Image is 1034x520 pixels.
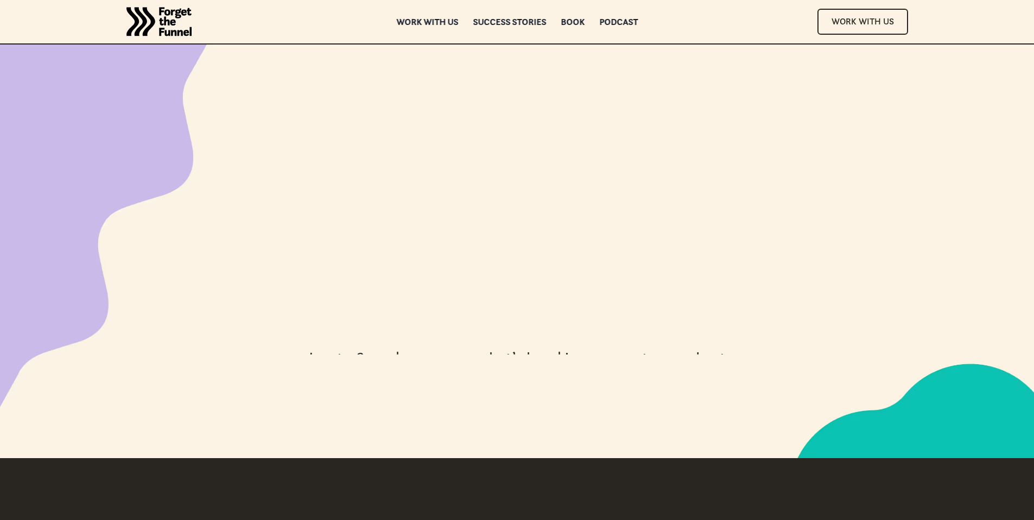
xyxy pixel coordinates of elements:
a: Work with us [396,18,458,26]
a: Success Stories [473,18,546,26]
div: Book an intro call [466,370,569,382]
a: Work With Us [817,9,908,34]
a: Podcast [599,18,638,26]
div: In 3 to 6 weeks, uncover what’s breaking momentum and get a messaging strategy, aligned execution... [287,347,748,413]
a: Book [561,18,585,26]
